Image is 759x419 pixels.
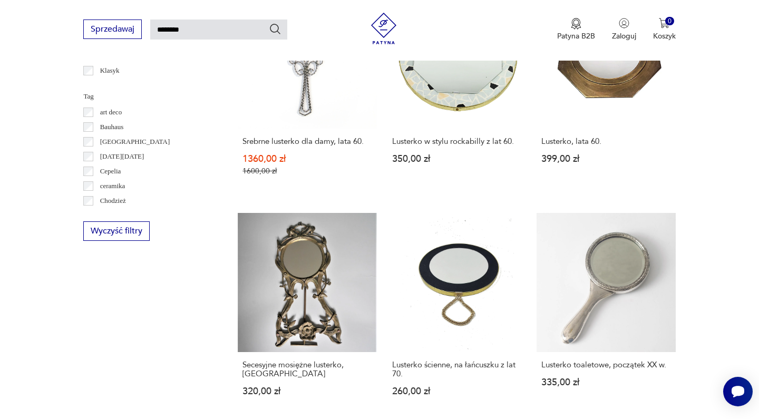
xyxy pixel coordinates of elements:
a: Lusterko toaletowe, początek XX w.Lusterko toaletowe, początek XX w.335,00 zł [537,213,675,416]
p: Cepelia [100,165,121,177]
p: 350,00 zł [392,154,521,163]
button: Wyczyść filtry [83,221,150,241]
p: 1360,00 zł [242,154,372,163]
div: 0 [665,17,674,26]
h3: Srebrne lusterko dla damy, lata 60. [242,137,372,146]
p: Bauhaus [100,121,124,133]
a: Sprzedawaj [83,26,142,34]
img: Ikona medalu [571,18,581,30]
p: [GEOGRAPHIC_DATA] [100,136,170,148]
p: Tag [83,91,212,102]
h3: Secesyjne mosiężne lusterko, [GEOGRAPHIC_DATA] [242,360,372,378]
a: Ikona medaluPatyna B2B [557,18,595,41]
a: Lusterko ścienne, na łańcuszku z lat 70.Lusterko ścienne, na łańcuszku z lat 70.260,00 zł [387,213,526,416]
p: art deco [100,106,122,118]
img: Ikona koszyka [659,18,669,28]
button: Szukaj [269,23,281,35]
h3: Lusterko toaletowe, początek XX w. [541,360,670,369]
button: Patyna B2B [557,18,595,41]
button: 0Koszyk [653,18,676,41]
p: 260,00 zł [392,387,521,396]
p: Chodzież [100,195,126,207]
p: 399,00 zł [541,154,670,163]
p: Koszyk [653,31,676,41]
p: 335,00 zł [541,378,670,387]
p: Klasyk [100,65,120,76]
p: 320,00 zł [242,387,372,396]
p: 1600,00 zł [242,167,372,176]
p: Patyna B2B [557,31,595,41]
a: Secesyjne mosiężne lusterko, FrancjaSecesyjne mosiężne lusterko, [GEOGRAPHIC_DATA]320,00 zł [238,213,376,416]
button: Zaloguj [612,18,636,41]
h3: Lusterko, lata 60. [541,137,670,146]
p: Ćmielów [100,210,125,221]
button: Sprzedawaj [83,20,142,39]
h3: Lusterko ścienne, na łańcuszku z lat 70. [392,360,521,378]
img: Patyna - sklep z meblami i dekoracjami vintage [368,13,400,44]
p: [DATE][DATE] [100,151,144,162]
h3: Lusterko w stylu rockabilly z lat 60. [392,137,521,146]
img: Ikonka użytkownika [619,18,629,28]
p: Zaloguj [612,31,636,41]
p: ceramika [100,180,125,192]
iframe: Smartsupp widget button [723,377,753,406]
